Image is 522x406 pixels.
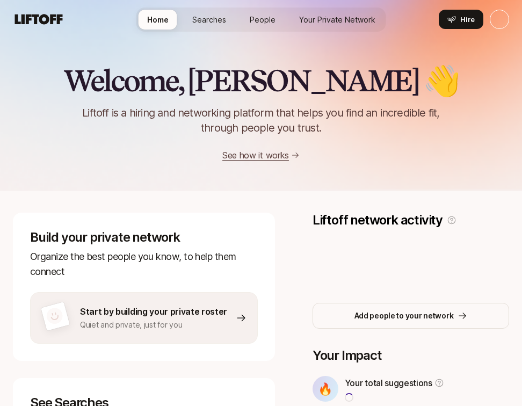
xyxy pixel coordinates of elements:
[222,150,289,161] a: See how it works
[299,14,375,25] span: Your Private Network
[69,105,453,135] p: Liftoff is a hiring and networking platform that helps you find an incredible fit, through people...
[147,14,169,25] span: Home
[45,306,64,326] img: default-avatar.svg
[80,305,227,318] p: Start by building your private roster
[354,309,454,322] p: Add people to your network
[30,230,258,245] p: Build your private network
[250,14,275,25] span: People
[241,10,284,30] a: People
[313,303,509,329] button: Add people to your network
[313,376,338,402] div: 🔥
[139,10,177,30] a: Home
[345,376,432,390] p: Your total suggestions
[291,10,384,30] a: Your Private Network
[313,213,443,228] p: Liftoff network activity
[80,318,227,331] p: Quiet and private, just for you
[63,64,459,97] h2: Welcome, [PERSON_NAME] 👋
[460,14,475,25] span: Hire
[192,14,226,25] span: Searches
[184,10,235,30] a: Searches
[30,249,258,279] p: Organize the best people you know, to help them connect
[313,348,509,363] p: Your Impact
[439,10,483,29] button: Hire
